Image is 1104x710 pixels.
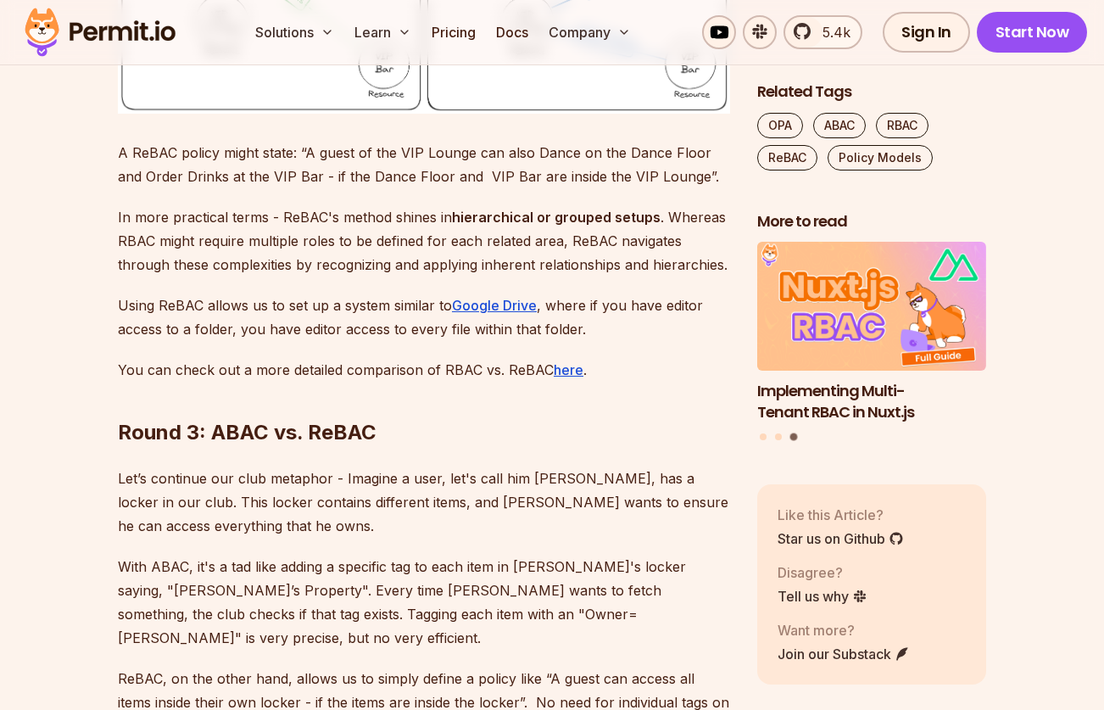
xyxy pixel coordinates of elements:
a: OPA [757,113,803,138]
button: Go to slide 2 [775,434,782,441]
a: Star us on Github [778,528,904,549]
li: 3 of 3 [757,243,986,423]
span: 5.4k [812,22,850,42]
a: here [554,361,583,378]
a: Implementing Multi-Tenant RBAC in Nuxt.jsImplementing Multi-Tenant RBAC in Nuxt.js [757,243,986,423]
p: Using ReBAC allows us to set up a system similar to , where if you have editor access to a folder... [118,294,730,341]
button: Solutions [248,15,341,49]
h2: More to read [757,211,986,232]
p: Let’s continue our club metaphor - Imagine a user, let's call him [PERSON_NAME], has a locker in ... [118,467,730,538]
a: 5.4k [783,15,862,49]
a: Tell us why [778,586,867,607]
strong: hierarchical or grouped setups [452,209,661,226]
button: Company [542,15,638,49]
button: Go to slide 3 [789,433,797,441]
img: Permit logo [17,3,183,61]
a: Google Drive [452,297,537,314]
p: A ReBAC policy might state: “A guest of the VIP Lounge can also Dance on the Dance Floor and Orde... [118,141,730,188]
button: Go to slide 1 [760,434,767,441]
button: Learn [348,15,418,49]
img: Implementing Multi-Tenant RBAC in Nuxt.js [757,243,986,372]
p: Want more? [778,620,910,640]
a: Docs [489,15,535,49]
a: Join our Substack [778,644,910,664]
a: RBAC [876,113,928,138]
h2: Round 3: ABAC vs. ReBAC [118,351,730,446]
p: In more practical terms - ReBAC's method shines in . Whereas RBAC might require multiple roles to... [118,205,730,277]
p: With ABAC, it's a tad like adding a specific tag to each item in [PERSON_NAME]'s locker saying, "... [118,555,730,650]
a: Pricing [425,15,482,49]
h2: Related Tags [757,81,986,103]
p: Disagree? [778,562,867,583]
a: Start Now [977,12,1088,53]
p: You can check out a more detailed comparison of RBAC vs. ReBAC . [118,358,730,382]
div: Posts [757,243,986,444]
h3: Implementing Multi-Tenant RBAC in Nuxt.js [757,381,986,423]
a: ABAC [813,113,866,138]
a: Policy Models [828,145,933,171]
a: ReBAC [757,145,817,171]
p: Like this Article? [778,505,904,525]
a: Sign In [883,12,970,53]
